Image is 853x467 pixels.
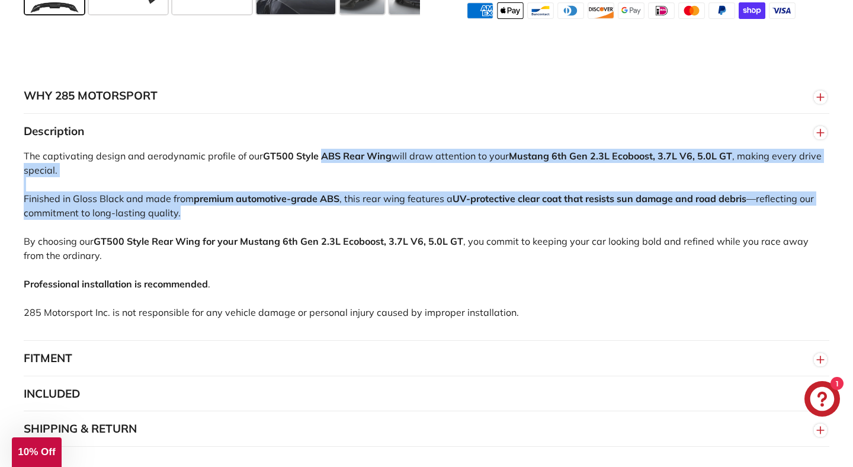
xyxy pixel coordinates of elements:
[588,2,614,19] img: discover
[467,2,493,19] img: american_express
[678,2,705,19] img: master
[648,2,675,19] img: ideal
[321,150,341,162] strong: ABS
[769,2,796,19] img: visa
[708,2,735,19] img: paypal
[801,381,844,420] inbox-online-store-chat: Shopify online store chat
[24,78,829,114] button: WHY 285 MOTORSPORT
[94,235,149,247] strong: GT500 Style
[618,2,644,19] img: google_pay
[12,437,62,467] div: 10% Off
[557,2,584,19] img: diners_club
[152,235,463,247] strong: Rear Wing for your Mustang 6th Gen 2.3L Ecoboost, 3.7L V6, 5.0L GT
[24,278,208,290] strong: Professional installation is recommended
[453,193,746,204] strong: UV-protective clear coat that resists sun damage and road debris
[509,150,732,162] strong: Mustang 6th Gen 2.3L Ecoboost, 3.7L V6, 5.0L GT
[497,2,524,19] img: apple_pay
[24,149,829,340] div: The captivating design and aerodynamic profile of our will draw attention to your , making every ...
[24,411,829,447] button: SHIPPING & RETURN
[263,150,319,162] strong: GT500 Style
[739,2,765,19] img: shopify_pay
[343,150,392,162] strong: Rear Wing
[194,193,339,204] strong: premium automotive-grade ABS
[24,376,829,412] button: INCLUDED
[18,446,55,458] span: 10% Off
[24,341,829,376] button: FITMENT
[24,114,829,149] button: Description
[527,2,554,19] img: bancontact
